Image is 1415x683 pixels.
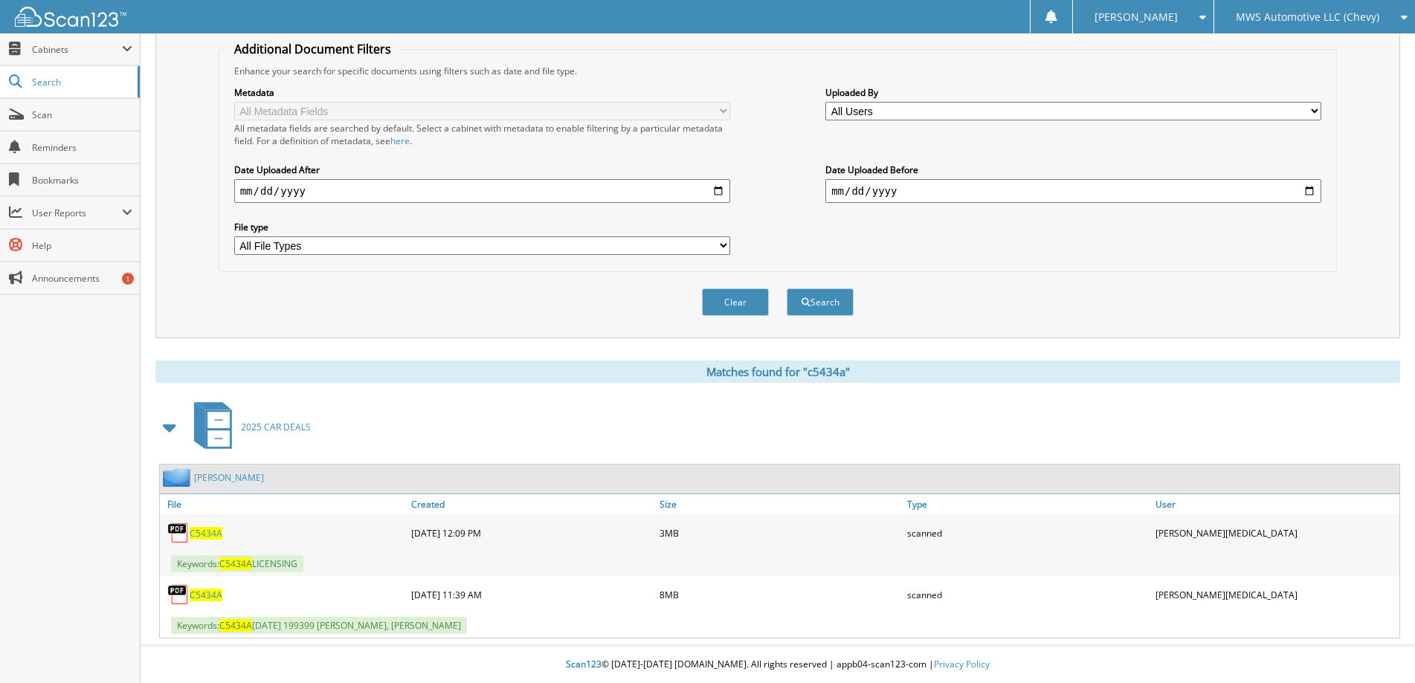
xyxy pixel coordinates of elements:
[141,647,1415,683] div: © [DATE]-[DATE] [DOMAIN_NAME]. All rights reserved | appb04-scan123-com |
[219,557,252,570] span: C5434A
[219,619,252,632] span: C5434A
[234,221,730,233] label: File type
[787,288,854,316] button: Search
[903,580,1151,609] div: scanned
[15,7,126,27] img: scan123-logo-white.svg
[407,494,655,514] a: Created
[185,398,311,456] a: 2025 CAR DEALS
[234,164,730,176] label: Date Uploaded After
[825,86,1321,99] label: Uploaded By
[32,43,122,56] span: Cabinets
[1095,13,1178,22] span: [PERSON_NAME]
[234,179,730,203] input: start
[194,471,264,484] a: [PERSON_NAME]
[656,518,903,548] div: 3MB
[1152,494,1399,514] a: User
[167,583,190,606] img: PDF.png
[160,494,407,514] a: File
[155,360,1400,383] div: Matches found for "c5434a"
[32,272,132,285] span: Announcements
[407,518,655,548] div: [DATE] 12:09 PM
[390,135,410,147] a: here
[190,527,222,540] a: C5434A
[825,164,1321,176] label: Date Uploaded Before
[825,179,1321,203] input: end
[1236,13,1379,22] span: MWS Automotive LLC (Chevy)
[702,288,769,316] button: Clear
[167,522,190,544] img: PDF.png
[903,494,1151,514] a: Type
[171,617,467,634] span: Keywords: [DATE] 199399 [PERSON_NAME], [PERSON_NAME]
[934,658,990,670] a: Privacy Policy
[656,580,903,609] div: 8MB
[163,468,194,487] img: folder2.png
[1152,518,1399,548] div: [PERSON_NAME][MEDICAL_DATA]
[234,122,730,147] div: All metadata fields are searched by default. Select a cabinet with metadata to enable filtering b...
[171,555,303,572] span: Keywords: LICENSING
[32,109,132,121] span: Scan
[407,580,655,609] div: [DATE] 11:39 AM
[32,76,130,88] span: Search
[903,518,1151,548] div: scanned
[1152,580,1399,609] div: [PERSON_NAME][MEDICAL_DATA]
[32,174,132,187] span: Bookmarks
[227,65,1329,77] div: Enhance your search for specific documents using filters such as date and file type.
[656,494,903,514] a: Size
[32,141,132,154] span: Reminders
[190,589,222,601] a: C5434A
[566,658,602,670] span: Scan123
[32,239,132,252] span: Help
[227,41,399,57] legend: Additional Document Filters
[234,86,730,99] label: Metadata
[32,207,122,219] span: User Reports
[241,421,311,433] span: 2025 CAR DEALS
[122,273,134,285] div: 1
